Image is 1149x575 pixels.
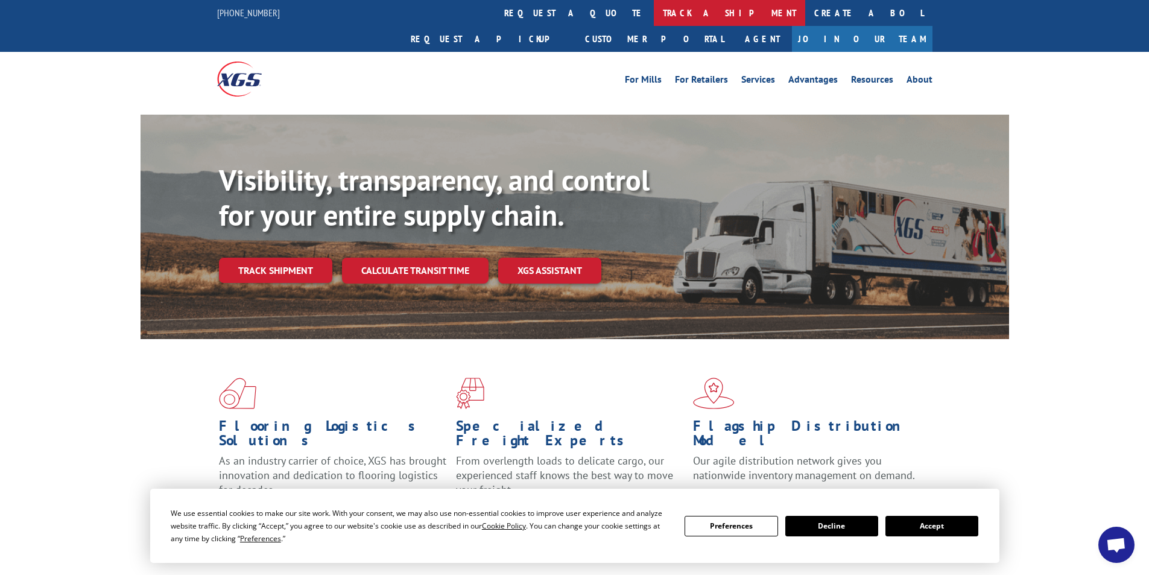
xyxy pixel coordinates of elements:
[851,75,893,88] a: Resources
[675,75,728,88] a: For Retailers
[219,258,332,283] a: Track shipment
[785,516,878,536] button: Decline
[482,521,526,531] span: Cookie Policy
[342,258,489,284] a: Calculate transit time
[402,26,576,52] a: Request a pickup
[219,378,256,409] img: xgs-icon-total-supply-chain-intelligence-red
[788,75,838,88] a: Advantages
[576,26,733,52] a: Customer Portal
[907,75,932,88] a: About
[219,161,650,233] b: Visibility, transparency, and control for your entire supply chain.
[456,419,684,454] h1: Specialized Freight Experts
[456,454,684,507] p: From overlength loads to delicate cargo, our experienced staff knows the best way to move your fr...
[150,489,999,563] div: Cookie Consent Prompt
[733,26,792,52] a: Agent
[217,7,280,19] a: [PHONE_NUMBER]
[693,378,735,409] img: xgs-icon-flagship-distribution-model-red
[456,378,484,409] img: xgs-icon-focused-on-flooring-red
[219,419,447,454] h1: Flooring Logistics Solutions
[625,75,662,88] a: For Mills
[240,533,281,544] span: Preferences
[885,516,978,536] button: Accept
[171,507,670,545] div: We use essential cookies to make our site work. With your consent, we may also use non-essential ...
[685,516,777,536] button: Preferences
[693,419,921,454] h1: Flagship Distribution Model
[498,258,601,284] a: XGS ASSISTANT
[792,26,932,52] a: Join Our Team
[219,454,446,497] span: As an industry carrier of choice, XGS has brought innovation and dedication to flooring logistics...
[741,75,775,88] a: Services
[693,454,915,482] span: Our agile distribution network gives you nationwide inventory management on demand.
[1098,527,1135,563] div: Open chat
